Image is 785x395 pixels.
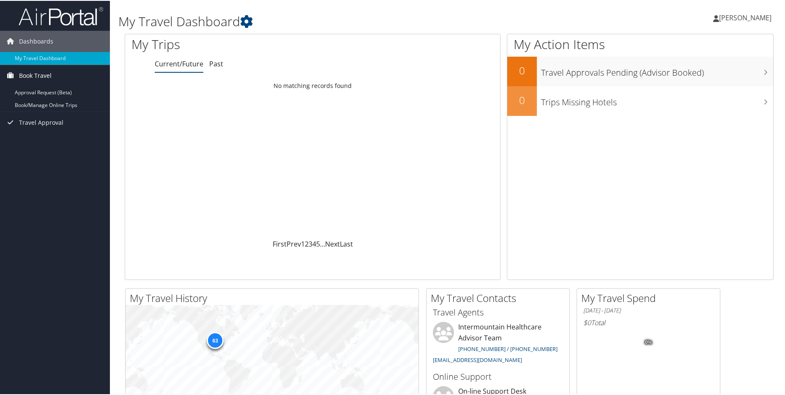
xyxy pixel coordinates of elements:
a: [PHONE_NUMBER] / [PHONE_NUMBER] [458,344,558,352]
a: [EMAIL_ADDRESS][DOMAIN_NAME] [433,355,522,363]
a: 4 [312,239,316,248]
li: Intermountain Healthcare Advisor Team [429,321,567,366]
div: 63 [207,331,224,348]
h2: 0 [507,92,537,107]
span: … [320,239,325,248]
h3: Travel Agents [433,306,563,318]
span: Travel Approval [19,111,63,132]
h3: Trips Missing Hotels [541,91,773,107]
h2: My Travel Spend [581,290,720,304]
a: First [273,239,287,248]
a: Next [325,239,340,248]
h3: Online Support [433,370,563,382]
span: Dashboards [19,30,53,51]
h2: My Travel Contacts [431,290,569,304]
a: 0Trips Missing Hotels [507,85,773,115]
h1: My Trips [131,35,338,52]
h1: My Travel Dashboard [118,12,559,30]
span: $0 [583,317,591,326]
a: Prev [287,239,301,248]
h2: 0 [507,63,537,77]
h2: My Travel History [130,290,418,304]
a: 0Travel Approvals Pending (Advisor Booked) [507,56,773,85]
a: Past [209,58,223,68]
a: 1 [301,239,305,248]
h3: Travel Approvals Pending (Advisor Booked) [541,62,773,78]
h6: Total [583,317,714,326]
h1: My Action Items [507,35,773,52]
h6: [DATE] - [DATE] [583,306,714,314]
a: 3 [309,239,312,248]
img: airportal-logo.png [19,5,103,25]
tspan: 0% [645,339,652,344]
a: Current/Future [155,58,203,68]
span: Book Travel [19,64,52,85]
a: Last [340,239,353,248]
a: 2 [305,239,309,248]
a: [PERSON_NAME] [713,4,780,30]
td: No matching records found [125,77,500,93]
a: 5 [316,239,320,248]
span: [PERSON_NAME] [719,12,771,22]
